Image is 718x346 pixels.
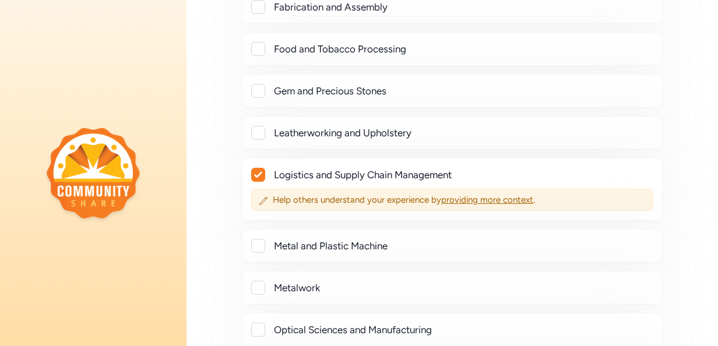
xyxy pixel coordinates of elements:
[274,323,653,337] div: Optical Sciences and Manufacturing
[274,281,653,295] div: Metalwork
[274,168,653,182] div: Logistics and Supply Chain Management
[273,194,646,206] span: Help others understand your experience by .
[274,239,653,253] div: Metal and Plastic Machine
[274,126,653,140] div: Leatherworking and Upholstery
[441,195,533,205] span: providing more context
[274,42,653,56] div: Food and Tobacco Processing
[47,128,140,219] img: logo
[274,84,653,98] div: Gem and Precious Stones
